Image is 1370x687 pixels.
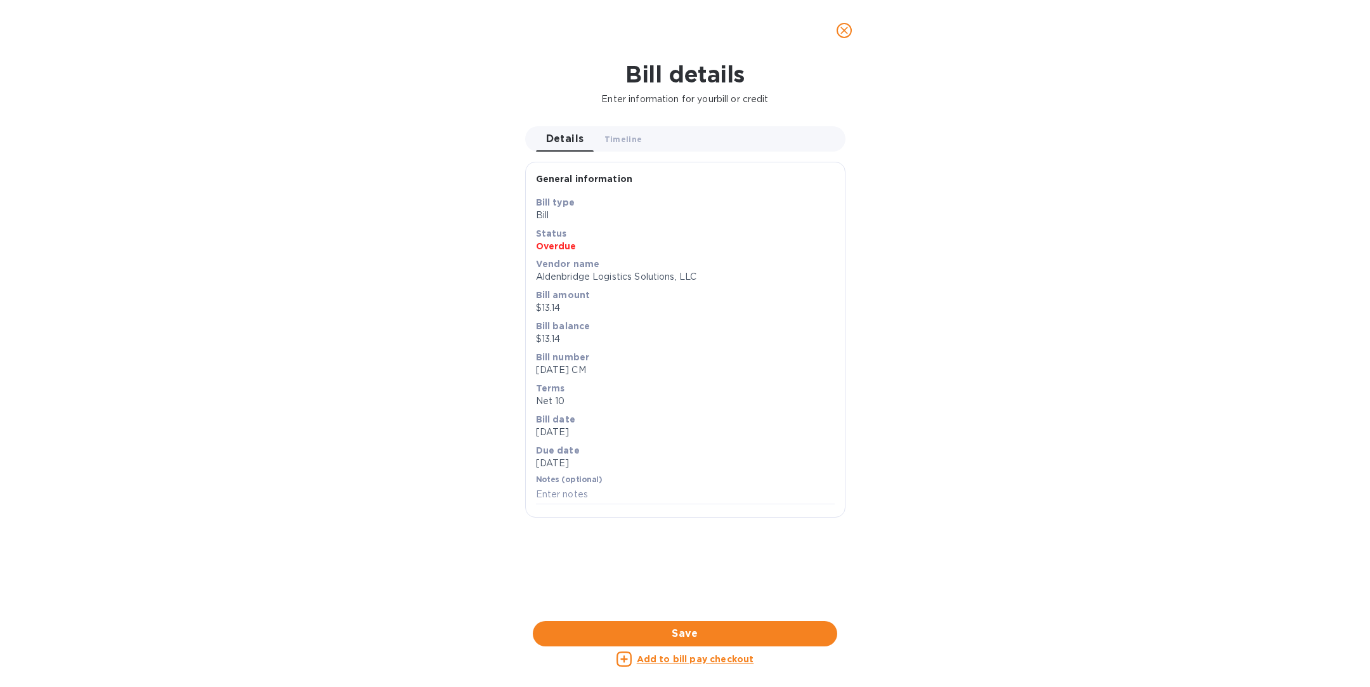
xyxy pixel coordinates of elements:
[536,270,835,284] p: Aldenbridge Logistics Solutions, LLC
[829,15,859,46] button: close
[536,395,835,408] p: Net 10
[533,621,837,646] button: Save
[536,240,835,252] p: Overdue
[536,485,835,504] input: Enter notes
[536,301,835,315] p: $13.14
[536,363,835,377] p: [DATE] CM
[536,476,603,484] label: Notes (optional)
[536,383,565,393] b: Terms
[536,228,567,239] b: Status
[536,414,575,424] b: Bill date
[536,352,590,362] b: Bill number
[604,133,643,146] span: Timeline
[536,259,600,269] b: Vendor name
[536,426,835,439] p: [DATE]
[536,445,580,455] b: Due date
[10,61,1360,88] h1: Bill details
[546,130,584,148] span: Details
[536,457,835,470] p: [DATE]
[543,626,827,641] span: Save
[536,321,590,331] b: Bill balance
[536,290,590,300] b: Bill amount
[10,93,1360,106] p: Enter information for your bill or credit
[536,197,575,207] b: Bill type
[536,174,633,184] b: General information
[536,209,835,222] p: Bill
[536,332,835,346] p: $13.14
[637,654,754,664] u: Add to bill pay checkout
